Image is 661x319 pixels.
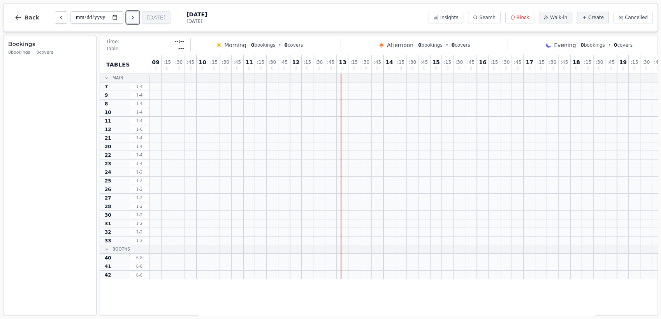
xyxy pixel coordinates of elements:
span: 6 - 8 [130,272,149,278]
span: Main [113,75,123,81]
span: 0 covers [37,49,53,56]
span: Table: [106,46,120,52]
span: 1 - 2 [130,238,149,244]
span: 0 [155,67,157,70]
span: 0 [213,67,215,70]
span: : 45 [420,60,428,65]
span: 0 [551,67,554,70]
span: 1 - 4 [130,118,149,124]
span: : 30 [175,60,183,65]
span: Search [479,14,495,21]
h3: Bookings [8,40,91,48]
button: Insights [429,12,463,23]
span: 0 [411,67,413,70]
span: : 45 [467,60,475,65]
span: 0 [458,67,460,70]
span: 0 [248,67,250,70]
span: 0 [622,67,624,70]
span: 1 - 4 [130,101,149,107]
span: Tables [106,61,130,68]
span: 0 [189,67,192,70]
span: 0 [251,42,254,48]
span: : 30 [409,60,416,65]
span: : 30 [222,60,229,65]
span: Create [588,14,604,21]
button: [DATE] [142,11,171,24]
span: : 15 [210,60,218,65]
span: 0 [446,67,448,70]
span: 24 [105,169,111,175]
span: 15 [432,60,439,65]
span: 0 [224,67,227,70]
span: Walk-in [550,14,567,21]
span: : 45 [514,60,521,65]
span: 0 [259,67,262,70]
span: covers [614,42,633,48]
span: : 30 [642,60,650,65]
span: 26 [105,186,111,193]
span: 0 [452,42,455,48]
span: 21 [105,135,111,141]
span: 1 - 2 [130,212,149,218]
span: : 45 [234,60,241,65]
span: 1 - 2 [130,178,149,184]
span: Time: [106,39,119,45]
span: [DATE] [186,18,207,25]
span: 18 [572,60,580,65]
span: Insights [440,14,458,21]
span: 12 [292,60,299,65]
span: 0 [178,67,180,70]
span: 1 - 2 [130,186,149,192]
span: 9 [105,92,108,98]
span: 0 [586,67,589,70]
span: 1 - 2 [130,229,149,235]
span: 0 [283,67,285,70]
span: 0 [469,67,472,70]
span: : 15 [163,60,171,65]
button: Block [505,12,534,23]
span: 0 [201,67,204,70]
span: covers [452,42,470,48]
span: 1 - 4 [130,92,149,98]
span: bookings [418,42,442,48]
span: 0 [633,67,635,70]
span: 0 [423,67,425,70]
span: 0 [388,67,390,70]
span: 30 [105,212,111,218]
button: Search [468,12,500,23]
span: 0 [598,67,600,70]
button: Back [8,8,46,27]
span: • [608,42,611,48]
button: Walk-in [539,12,572,23]
span: • [278,42,281,48]
span: 0 [610,67,612,70]
span: 0 [563,67,565,70]
span: 0 [528,67,531,70]
span: bookings [580,42,605,48]
span: : 30 [362,60,369,65]
span: 41 [105,263,111,270]
button: Cancelled [614,12,653,23]
span: 28 [105,203,111,210]
span: 0 [493,67,495,70]
span: 8 [105,101,108,107]
span: : 15 [257,60,264,65]
span: Back [25,15,39,20]
span: : 30 [549,60,556,65]
span: 23 [105,161,111,167]
span: 0 [505,67,507,70]
span: 09 [152,60,159,65]
span: 0 [575,67,577,70]
span: 1 - 2 [130,221,149,226]
span: 25 [105,178,111,184]
span: 6 - 8 [130,255,149,261]
span: 40 [105,255,111,261]
span: : 15 [397,60,404,65]
span: 1 - 4 [130,84,149,89]
span: 1 - 4 [130,144,149,149]
span: : 45 [187,60,194,65]
span: 0 [656,67,659,70]
span: 0 [540,67,542,70]
span: 19 [619,60,626,65]
span: 11 [245,60,253,65]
